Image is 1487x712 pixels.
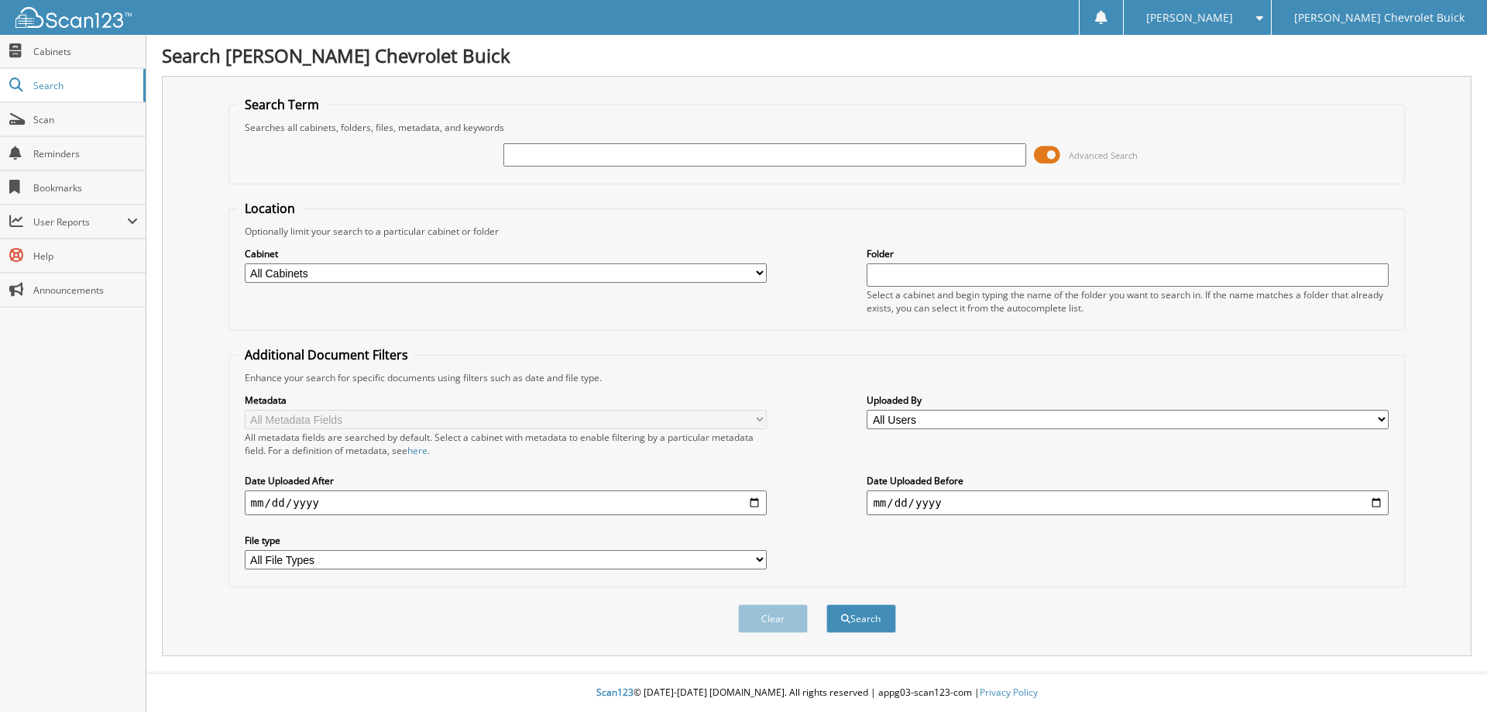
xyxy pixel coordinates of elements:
[33,181,138,194] span: Bookmarks
[33,79,136,92] span: Search
[33,113,138,126] span: Scan
[1069,150,1138,161] span: Advanced Search
[980,686,1038,699] a: Privacy Policy
[867,288,1389,315] div: Select a cabinet and begin typing the name of the folder you want to search in. If the name match...
[146,674,1487,712] div: © [DATE]-[DATE] [DOMAIN_NAME]. All rights reserved | appg03-scan123-com |
[738,604,808,633] button: Clear
[867,474,1389,487] label: Date Uploaded Before
[33,45,138,58] span: Cabinets
[245,247,767,260] label: Cabinet
[15,7,132,28] img: scan123-logo-white.svg
[1146,13,1233,22] span: [PERSON_NAME]
[867,394,1389,407] label: Uploaded By
[237,96,327,113] legend: Search Term
[237,200,303,217] legend: Location
[237,346,416,363] legend: Additional Document Filters
[867,490,1389,515] input: end
[33,147,138,160] span: Reminders
[407,444,428,457] a: here
[245,490,767,515] input: start
[245,534,767,547] label: File type
[237,225,1397,238] div: Optionally limit your search to a particular cabinet or folder
[596,686,634,699] span: Scan123
[826,604,896,633] button: Search
[33,284,138,297] span: Announcements
[867,247,1389,260] label: Folder
[245,474,767,487] label: Date Uploaded After
[33,215,127,229] span: User Reports
[33,249,138,263] span: Help
[245,431,767,457] div: All metadata fields are searched by default. Select a cabinet with metadata to enable filtering b...
[237,121,1397,134] div: Searches all cabinets, folders, files, metadata, and keywords
[245,394,767,407] label: Metadata
[1294,13,1465,22] span: [PERSON_NAME] Chevrolet Buick
[162,43,1472,68] h1: Search [PERSON_NAME] Chevrolet Buick
[237,371,1397,384] div: Enhance your search for specific documents using filters such as date and file type.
